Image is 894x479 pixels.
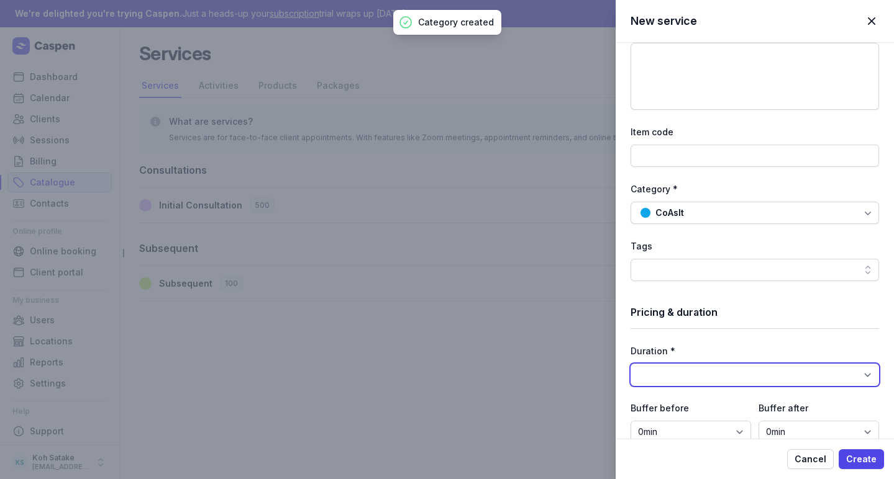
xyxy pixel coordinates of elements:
span: Create [846,452,877,467]
div: Duration * [631,344,879,359]
h1: Pricing & duration [631,303,879,321]
div: CoAsIt [655,205,684,220]
h2: New service [631,14,697,29]
div: Buffer before [631,401,751,416]
span: Cancel [795,452,826,467]
div: Category * [631,182,879,197]
div: Buffer after [759,401,879,416]
button: Create [839,449,884,469]
button: Cancel [787,449,834,469]
div: Item code [631,125,879,140]
div: Tags [631,239,879,254]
